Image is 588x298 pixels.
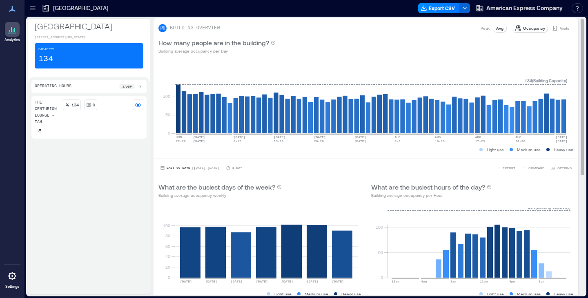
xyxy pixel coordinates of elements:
[394,135,401,139] text: AUG
[307,280,318,283] text: [DATE]
[517,146,541,153] p: Medium use
[4,38,20,42] p: Analytics
[176,135,182,139] text: JUN
[234,139,241,143] text: 6-12
[193,139,205,143] text: [DATE]
[517,291,541,297] p: Medium use
[481,25,490,31] p: Peak
[371,192,492,199] p: Building average occupancy per Hour
[435,139,445,143] text: 10-16
[554,146,573,153] p: Heavy use
[418,3,460,13] button: Export CSV
[158,164,221,172] button: Last 90 Days |[DATE]-[DATE]
[165,112,170,117] tspan: 50
[2,266,22,291] a: Settings
[158,48,276,54] p: Building average occupancy per Day
[503,166,515,170] span: EXPORT
[165,265,170,269] tspan: 20
[556,135,568,139] text: [DATE]
[5,284,19,289] p: Settings
[496,25,503,31] p: Avg
[539,280,545,283] text: 8pm
[354,139,366,143] text: [DATE]
[480,280,488,283] text: 12pm
[35,99,60,126] p: The Centurion Lounge - IAH
[274,139,283,143] text: 13-19
[520,164,546,172] button: COMPARE
[35,20,143,32] p: [GEOGRAPHIC_DATA]
[158,182,275,192] p: What are the busiest days of the week?
[487,291,504,297] p: Light use
[371,182,485,192] p: What are the busiest hours of the day?
[93,102,95,108] p: 0
[165,244,170,249] tspan: 60
[354,135,366,139] text: [DATE]
[165,254,170,259] tspan: 40
[193,135,205,139] text: [DATE]
[435,135,441,139] text: AUG
[556,139,568,143] text: [DATE]
[165,233,170,238] tspan: 80
[380,275,383,280] tspan: 0
[421,280,427,283] text: 4am
[450,280,457,283] text: 8am
[71,102,79,108] p: 134
[549,164,573,172] button: OPTIONS
[53,4,108,12] p: [GEOGRAPHIC_DATA]
[375,225,383,230] tspan: 100
[176,139,186,143] text: 22-28
[486,4,563,12] span: American Express Company
[256,280,268,283] text: [DATE]
[168,130,170,135] tspan: 0
[515,135,521,139] text: AUG
[38,47,54,52] p: Capacity
[557,166,572,170] span: OPTIONS
[163,94,170,99] tspan: 100
[378,250,383,255] tspan: 50
[314,139,324,143] text: 20-26
[475,135,481,139] text: AUG
[475,139,485,143] text: 17-23
[305,291,328,297] p: Medium use
[122,84,132,89] p: 8a - 6p
[231,280,243,283] text: [DATE]
[332,280,344,283] text: [DATE]
[528,166,544,170] span: COMPARE
[473,2,565,15] button: American Express Company
[560,25,569,31] p: Visits
[281,280,293,283] text: [DATE]
[180,280,192,283] text: [DATE]
[170,25,220,31] p: BUILDING OVERVIEW
[515,139,525,143] text: 24-30
[158,38,269,48] p: How many people are in the building?
[234,135,245,139] text: [DATE]
[2,20,22,45] a: Analytics
[494,164,517,172] button: EXPORT
[392,280,399,283] text: 12am
[168,275,170,280] tspan: 0
[158,192,282,199] p: Building average occupancy weekly
[35,35,143,40] p: [STREET_ADDRESS][US_STATE]
[274,291,292,297] p: Light use
[232,166,242,170] p: 1 Day
[341,291,361,297] p: Heavy use
[509,280,515,283] text: 4pm
[394,139,401,143] text: 3-9
[274,135,285,139] text: [DATE]
[163,223,170,228] tspan: 100
[554,291,573,297] p: Heavy use
[487,146,504,153] p: Light use
[314,135,326,139] text: [DATE]
[35,83,71,90] p: Operating Hours
[205,280,217,283] text: [DATE]
[38,53,53,65] p: 134
[523,25,545,31] p: Occupancy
